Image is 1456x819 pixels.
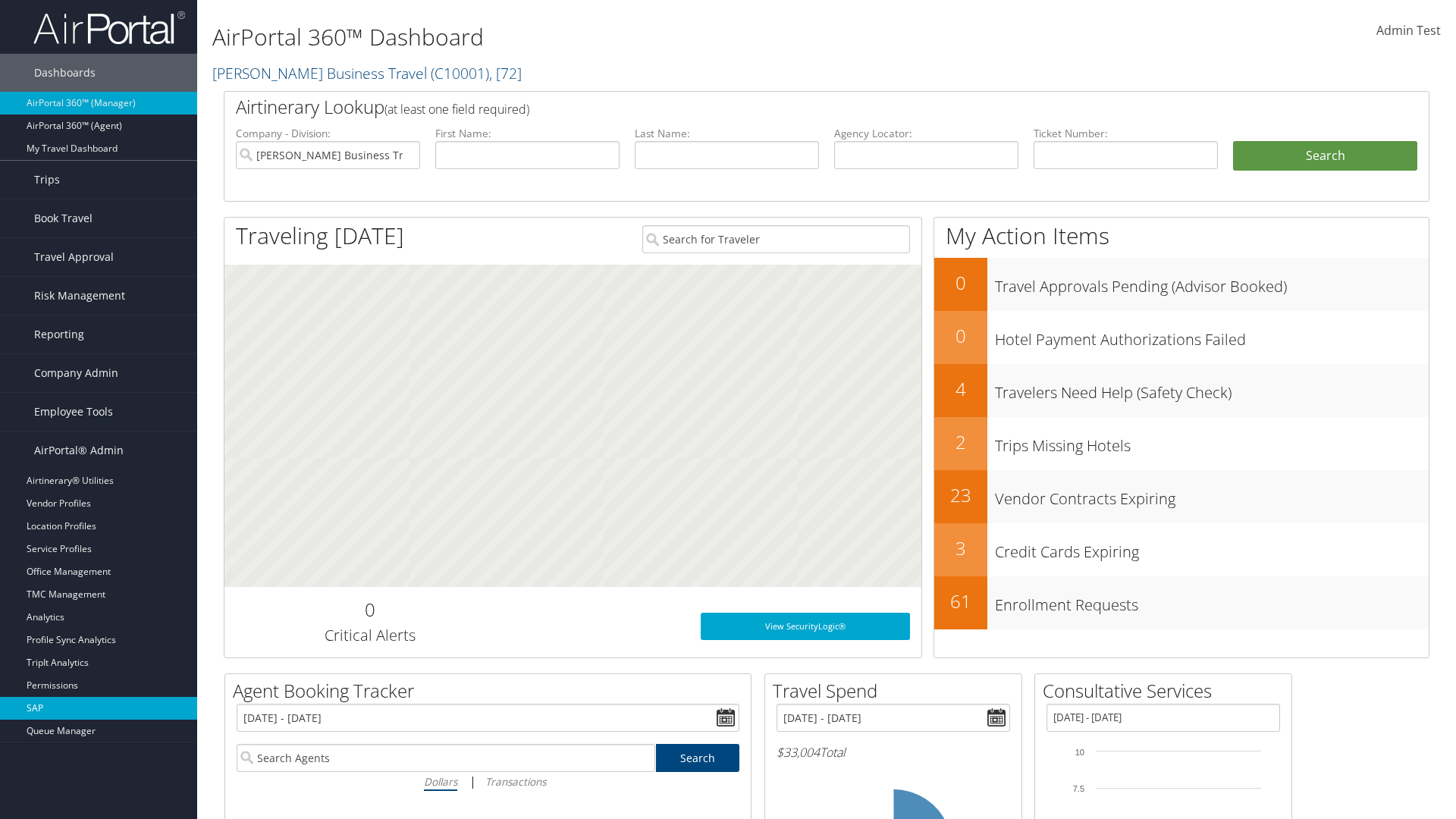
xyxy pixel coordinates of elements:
span: Travel Approval [34,238,114,276]
label: Ticket Number: [1034,126,1218,141]
h1: Traveling [DATE] [236,220,404,252]
a: 23Vendor Contracts Expiring [934,470,1429,523]
label: Agency Locator: [834,126,1018,141]
h2: Agent Booking Tracker [233,678,751,704]
h2: 0 [236,597,504,623]
h2: 2 [934,429,987,455]
span: Dashboards [34,54,96,92]
h2: 23 [934,482,987,508]
a: 0Hotel Payment Authorizations Failed [934,311,1429,364]
a: 3Credit Cards Expiring [934,523,1429,576]
input: Search Agents [237,744,655,772]
span: Employee Tools [34,393,113,431]
h3: Critical Alerts [236,625,504,646]
h3: Credit Cards Expiring [995,534,1429,563]
span: $33,004 [777,744,820,761]
a: Search [656,744,740,772]
h3: Hotel Payment Authorizations Failed [995,322,1429,350]
h3: Vendor Contracts Expiring [995,481,1429,510]
a: 61Enrollment Requests [934,576,1429,629]
span: (at least one field required) [384,101,529,118]
h2: 0 [934,270,987,296]
i: Transactions [485,774,546,789]
h3: Trips Missing Hotels [995,428,1429,457]
span: AirPortal® Admin [34,431,124,469]
span: Admin Test [1376,22,1441,39]
h3: Travel Approvals Pending (Advisor Booked) [995,268,1429,297]
h2: Airtinerary Lookup [236,94,1317,120]
h1: AirPortal 360™ Dashboard [212,21,1031,53]
h3: Travelers Need Help (Safety Check) [995,375,1429,403]
a: [PERSON_NAME] Business Travel [212,63,522,83]
span: Trips [34,161,60,199]
h1: My Action Items [934,220,1429,252]
span: ( C10001 ) [431,63,489,83]
a: 2Trips Missing Hotels [934,417,1429,470]
h6: Total [777,744,1010,761]
a: Admin Test [1376,8,1441,55]
img: airportal-logo.png [33,10,185,45]
span: Book Travel [34,199,93,237]
span: Risk Management [34,277,125,315]
h2: 4 [934,376,987,402]
input: Search for Traveler [642,225,910,253]
a: 4Travelers Need Help (Safety Check) [934,364,1429,417]
button: Search [1233,141,1417,171]
label: Last Name: [635,126,819,141]
span: , [ 72 ] [489,63,522,83]
a: 0Travel Approvals Pending (Advisor Booked) [934,258,1429,311]
i: Dollars [424,774,457,789]
h2: Travel Spend [773,678,1021,704]
label: First Name: [435,126,620,141]
h3: Enrollment Requests [995,587,1429,616]
div: | [237,772,739,791]
a: View SecurityLogic® [701,613,910,640]
h2: Consultative Services [1043,678,1291,704]
h2: 0 [934,323,987,349]
span: Company Admin [34,354,118,392]
tspan: 7.5 [1073,784,1084,793]
tspan: 10 [1075,748,1084,757]
span: Reporting [34,315,84,353]
label: Company - Division: [236,126,420,141]
h2: 3 [934,535,987,561]
h2: 61 [934,588,987,614]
